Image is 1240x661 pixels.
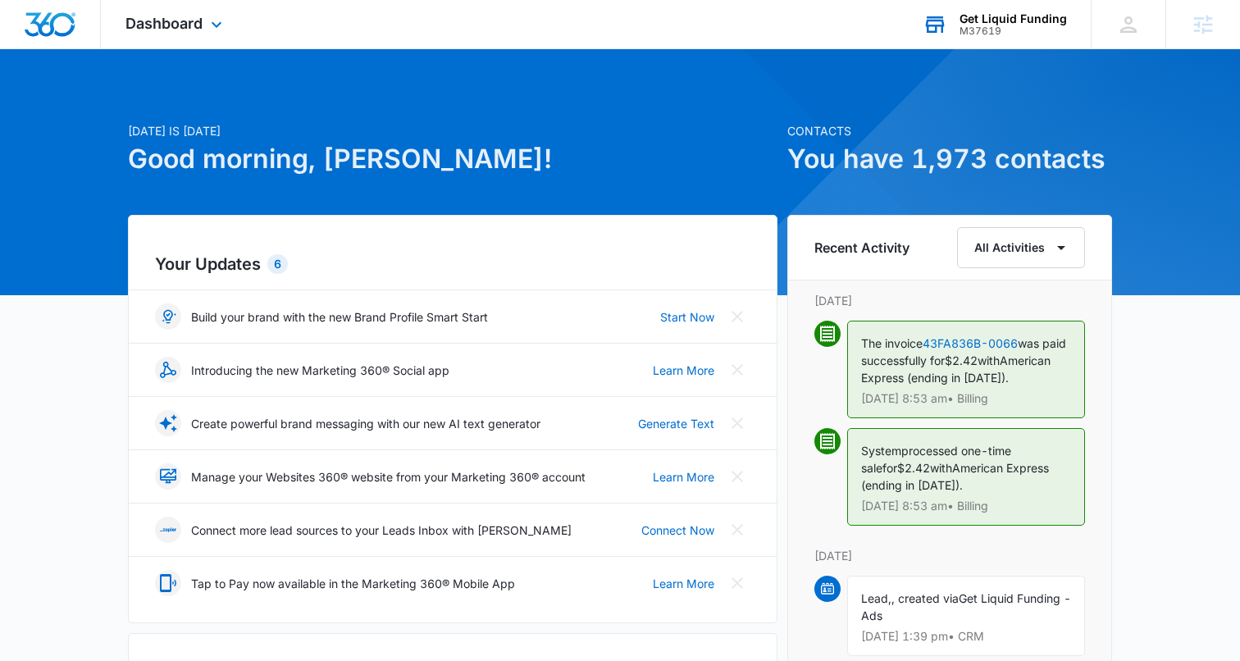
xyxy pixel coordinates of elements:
[861,500,1071,512] p: [DATE] 8:53 am • Billing
[923,336,1018,350] a: 43FA836B-0066
[724,517,750,543] button: Close
[930,461,952,475] span: with
[128,122,777,139] p: [DATE] is [DATE]
[267,254,288,274] div: 6
[891,591,959,605] span: , created via
[191,575,515,592] p: Tap to Pay now available in the Marketing 360® Mobile App
[861,444,901,458] span: System
[653,362,714,379] a: Learn More
[861,444,1011,475] span: processed one-time sale
[787,122,1112,139] p: Contacts
[978,353,1000,367] span: with
[957,227,1085,268] button: All Activities
[960,25,1067,37] div: account id
[641,522,714,539] a: Connect Now
[882,461,897,475] span: for
[861,336,923,350] span: The invoice
[861,591,1071,622] span: Get Liquid Funding - Ads
[960,12,1067,25] div: account name
[191,468,586,485] p: Manage your Websites 360® website from your Marketing 360® account
[724,570,750,596] button: Close
[897,461,930,475] span: $2.42
[191,362,449,379] p: Introducing the new Marketing 360® Social app
[128,139,777,179] h1: Good morning, [PERSON_NAME]!
[861,393,1071,404] p: [DATE] 8:53 am • Billing
[125,15,203,32] span: Dashboard
[660,308,714,326] a: Start Now
[945,353,978,367] span: $2.42
[724,303,750,330] button: Close
[814,238,909,258] h6: Recent Activity
[724,410,750,436] button: Close
[191,308,488,326] p: Build your brand with the new Brand Profile Smart Start
[861,461,1049,492] span: American Express (ending in [DATE]).
[724,357,750,383] button: Close
[861,631,1071,642] p: [DATE] 1:39 pm • CRM
[191,522,572,539] p: Connect more lead sources to your Leads Inbox with [PERSON_NAME]
[653,468,714,485] a: Learn More
[191,415,540,432] p: Create powerful brand messaging with our new AI text generator
[653,575,714,592] a: Learn More
[638,415,714,432] a: Generate Text
[861,591,891,605] span: Lead,
[724,463,750,490] button: Close
[155,252,750,276] h2: Your Updates
[787,139,1112,179] h1: You have 1,973 contacts
[814,547,1085,564] p: [DATE]
[814,292,1085,309] p: [DATE]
